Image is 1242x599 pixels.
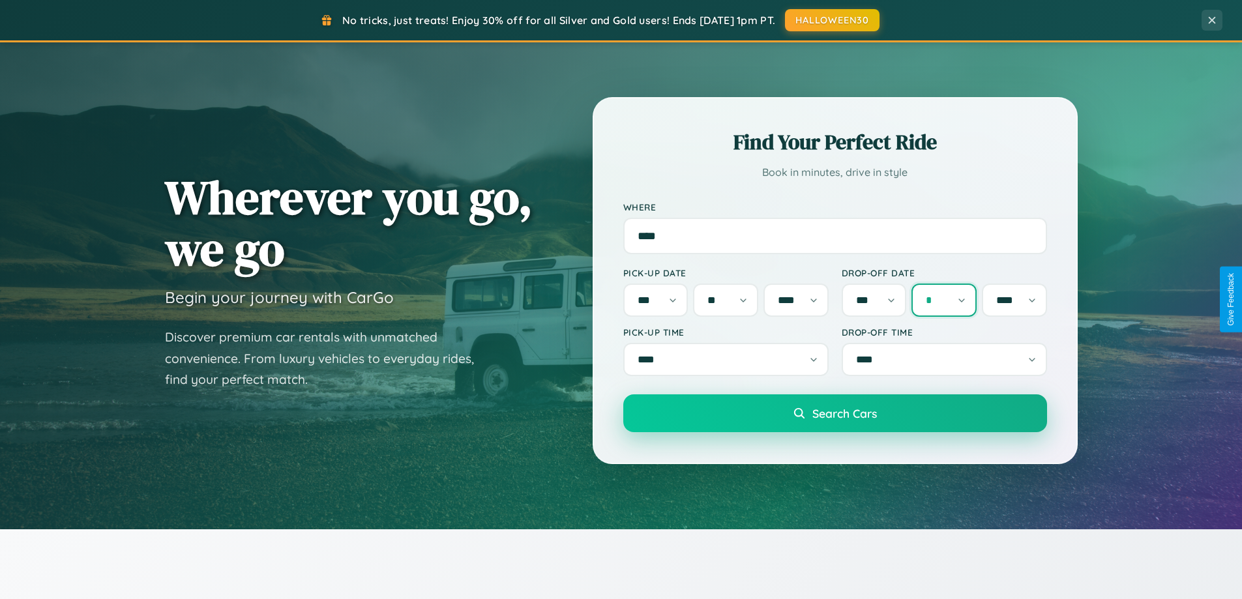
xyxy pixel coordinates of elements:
div: Give Feedback [1226,273,1235,326]
h2: Find Your Perfect Ride [623,128,1047,156]
label: Pick-up Date [623,267,829,278]
h1: Wherever you go, we go [165,171,533,274]
button: HALLOWEEN30 [785,9,880,31]
label: Drop-off Time [842,327,1047,338]
label: Pick-up Time [623,327,829,338]
button: Search Cars [623,394,1047,432]
span: No tricks, just treats! Enjoy 30% off for all Silver and Gold users! Ends [DATE] 1pm PT. [342,14,775,27]
p: Discover premium car rentals with unmatched convenience. From luxury vehicles to everyday rides, ... [165,327,491,390]
h3: Begin your journey with CarGo [165,287,394,307]
span: Search Cars [812,406,877,420]
p: Book in minutes, drive in style [623,163,1047,182]
label: Where [623,201,1047,212]
label: Drop-off Date [842,267,1047,278]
